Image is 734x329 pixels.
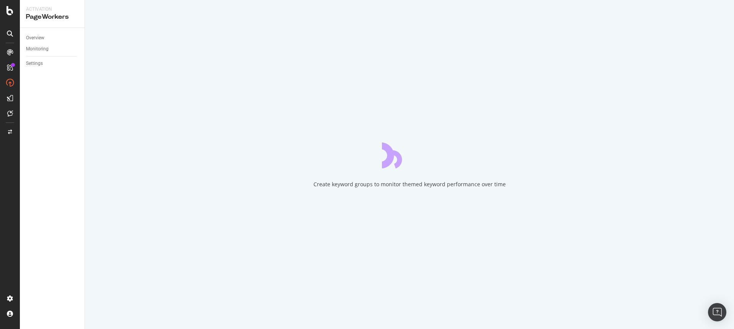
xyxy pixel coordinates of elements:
[708,303,726,321] div: Open Intercom Messenger
[26,45,79,53] a: Monitoring
[26,13,78,21] div: PageWorkers
[26,34,44,42] div: Overview
[382,141,437,168] div: animation
[26,6,78,13] div: Activation
[313,181,506,188] div: Create keyword groups to monitor themed keyword performance over time
[26,60,43,68] div: Settings
[26,45,49,53] div: Monitoring
[26,34,79,42] a: Overview
[26,60,79,68] a: Settings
